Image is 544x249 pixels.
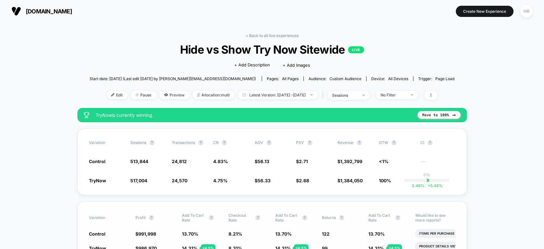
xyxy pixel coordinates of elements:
span: Add To Cart Rate [182,213,206,223]
span: 2.68 [299,178,309,183]
span: --- [420,160,455,164]
img: end [310,94,313,95]
span: Revenue [337,140,353,145]
span: $ [337,159,362,164]
div: sessions [332,93,358,98]
span: $ [296,178,309,183]
span: Pause [131,91,156,99]
button: Move to 100% [417,111,461,119]
button: [DOMAIN_NAME] [10,6,74,16]
img: calendar [243,93,246,96]
span: AOV [255,140,263,145]
div: Pages: [267,76,299,81]
button: ? [307,140,312,145]
span: Add To Cart Rate [275,213,299,223]
span: 1,392,799 [340,159,362,164]
span: 4.75 % [213,178,228,183]
button: ? [255,215,260,220]
div: No Filter [381,93,406,97]
span: 24,570 [172,178,187,183]
span: 13.70 % [275,231,292,237]
span: Edit [106,91,127,99]
button: ? [395,215,400,220]
span: OTW [379,140,414,145]
button: ? [339,215,344,220]
div: Audience: [308,76,361,81]
span: all pages [282,76,299,81]
div: Trigger: [418,76,454,81]
button: ? [198,140,203,145]
button: ? [302,215,307,220]
span: all devices [388,76,408,81]
span: TryNow is currently winning. [96,112,411,118]
button: ? [209,215,214,220]
span: Add To Cart Rate [368,213,392,223]
span: 100% [379,178,391,183]
span: 2.71 [299,159,308,164]
span: Returns [322,215,336,220]
button: ? [149,140,155,145]
span: $ [296,159,308,164]
img: end [411,94,413,95]
button: ? [357,140,362,145]
img: end [362,94,365,96]
img: success_star [84,112,89,118]
span: $ [337,178,363,183]
span: 991,998 [138,231,156,237]
span: $ [255,159,269,164]
p: 0% [424,172,430,177]
span: $ [255,178,271,183]
span: Device: [366,76,413,81]
span: Control [89,159,105,164]
span: 13.70 % [182,231,198,237]
span: [DOMAIN_NAME] [26,8,72,15]
span: Variation [89,140,124,145]
span: 122 [322,231,330,237]
button: ? [391,140,396,145]
button: Create New Experience [456,6,513,17]
span: CR [213,140,219,145]
span: 3.48 % [412,183,424,188]
span: + Add Description [234,62,270,68]
span: 513,844 [130,159,148,164]
span: Profit [135,215,146,220]
img: rebalance [197,93,200,97]
span: 517,004 [130,178,147,183]
span: Checkout Rate [228,213,252,223]
span: 13.70 % [368,231,385,237]
span: 5.48 % [424,183,443,188]
span: Variation [89,213,124,223]
span: Start date: [DATE] (Last edit [DATE] by [PERSON_NAME][EMAIL_ADDRESS][DOMAIN_NAME]) [90,76,256,81]
button: ? [222,140,227,145]
span: 4.83 % [213,159,228,164]
p: LIVE [348,46,364,53]
button: HR [518,5,534,18]
button: ? [266,140,272,145]
span: PSV [296,140,304,145]
button: ? [427,140,432,145]
p: Would like to see more reports? [415,213,455,223]
span: + Add Images [283,63,310,68]
span: Latest Version: [DATE] - [DATE] [238,91,317,99]
a: < Back to all live experiences [246,33,299,38]
p: | [426,177,427,182]
span: 1,384,050 [340,178,363,183]
span: + [428,183,430,188]
span: Sessions [130,140,146,145]
span: <1% [379,159,388,164]
img: end [135,93,139,96]
div: HR [520,5,533,18]
span: Page Load [435,76,454,81]
span: Control [89,231,105,237]
span: $ [135,231,156,237]
span: | [321,91,327,100]
span: Transactions [172,140,195,145]
span: Preview [159,91,189,99]
span: CI [420,140,455,145]
span: 8.21 % [228,231,242,237]
span: 24,812 [172,159,187,164]
button: ? [149,215,154,220]
span: Custom Audience [330,76,361,81]
span: Hide vs Show Try Now Sitewide [108,43,436,56]
span: 56.33 [257,178,271,183]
